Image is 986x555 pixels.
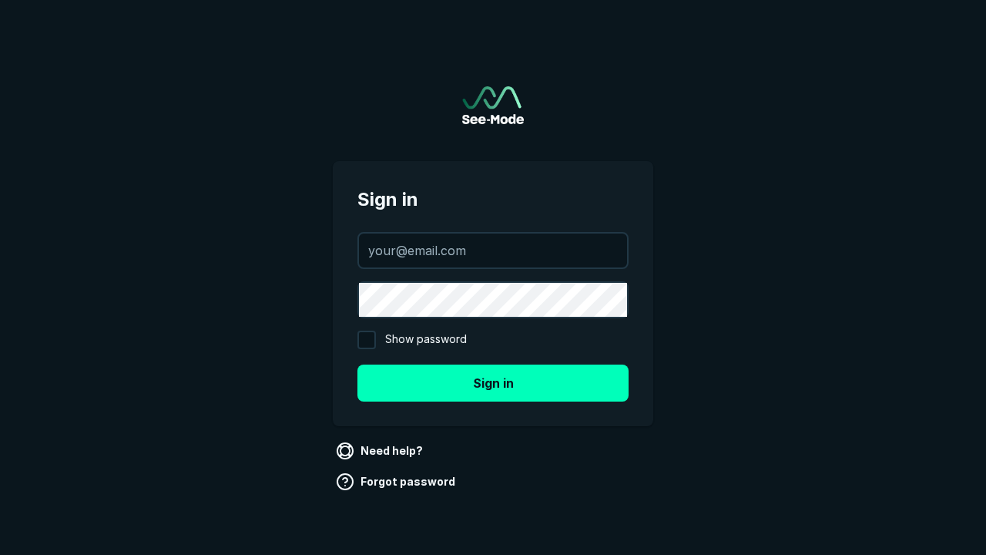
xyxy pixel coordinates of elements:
[357,365,629,402] button: Sign in
[385,331,467,349] span: Show password
[333,469,461,494] a: Forgot password
[333,439,429,463] a: Need help?
[462,86,524,124] a: Go to sign in
[357,186,629,214] span: Sign in
[462,86,524,124] img: See-Mode Logo
[359,234,627,267] input: your@email.com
